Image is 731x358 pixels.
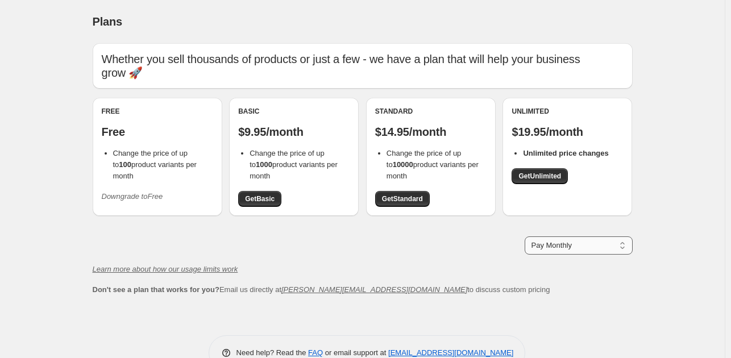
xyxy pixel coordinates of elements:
[102,192,163,201] i: Downgrade to Free
[238,107,350,116] div: Basic
[375,125,487,139] p: $14.95/month
[93,265,238,273] a: Learn more about how our usage limits work
[512,168,568,184] a: GetUnlimited
[512,125,623,139] p: $19.95/month
[93,15,122,28] span: Plans
[119,160,131,169] b: 100
[95,188,170,206] button: Downgrade toFree
[387,149,479,180] span: Change the price of up to product variants per month
[102,107,213,116] div: Free
[113,149,197,180] span: Change the price of up to product variants per month
[93,285,219,294] b: Don't see a plan that works for you?
[281,285,467,294] a: [PERSON_NAME][EMAIL_ADDRESS][DOMAIN_NAME]
[388,348,513,357] a: [EMAIL_ADDRESS][DOMAIN_NAME]
[308,348,323,357] a: FAQ
[236,348,309,357] span: Need help? Read the
[245,194,275,203] span: Get Basic
[393,160,413,169] b: 10000
[102,52,624,80] p: Whether you sell thousands of products or just a few - we have a plan that will help your busines...
[238,191,281,207] a: GetBasic
[256,160,272,169] b: 1000
[523,149,608,157] b: Unlimited price changes
[102,125,213,139] p: Free
[93,285,550,294] span: Email us directly at to discuss custom pricing
[375,107,487,116] div: Standard
[375,191,430,207] a: GetStandard
[382,194,423,203] span: Get Standard
[323,348,388,357] span: or email support at
[250,149,338,180] span: Change the price of up to product variants per month
[238,125,350,139] p: $9.95/month
[512,107,623,116] div: Unlimited
[518,172,561,181] span: Get Unlimited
